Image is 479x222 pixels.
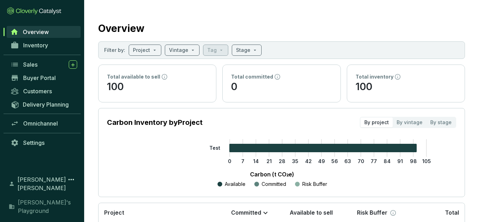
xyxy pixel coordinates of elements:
[23,61,38,68] span: Sales
[209,145,220,151] tspan: Test
[397,158,403,164] tspan: 91
[393,117,426,127] div: By vintage
[104,47,125,54] p: Filter by:
[302,181,327,188] p: Risk Buffer
[207,47,217,54] p: Tag
[384,158,391,164] tspan: 84
[422,158,431,164] tspan: 105
[360,117,456,128] div: segmented control
[18,198,77,215] span: [PERSON_NAME]'s Playground
[305,158,312,164] tspan: 42
[253,158,259,164] tspan: 14
[410,158,417,164] tspan: 98
[360,117,393,127] div: By project
[7,72,81,84] a: Buyer Portal
[318,158,325,164] tspan: 49
[107,117,203,127] p: Carbon Inventory by Project
[371,158,377,164] tspan: 77
[231,80,332,94] p: 0
[279,158,285,164] tspan: 28
[7,137,81,149] a: Settings
[292,158,298,164] tspan: 35
[267,158,272,164] tspan: 21
[7,85,81,97] a: Customers
[18,175,67,192] span: [PERSON_NAME] [PERSON_NAME]
[7,26,81,38] a: Overview
[23,28,49,35] span: Overview
[23,120,58,127] span: Omnichannel
[358,158,364,164] tspan: 70
[7,59,81,70] a: Sales
[23,139,45,146] span: Settings
[331,158,338,164] tspan: 56
[231,73,273,80] p: Total committed
[23,88,52,95] span: Customers
[7,117,81,129] a: Omnichannel
[356,73,393,80] p: Total inventory
[98,21,144,36] h2: Overview
[107,80,208,94] p: 100
[357,209,387,217] p: Risk Buffer
[241,158,244,164] tspan: 7
[7,39,81,51] a: Inventory
[117,170,426,179] p: Carbon (t CO₂e)
[356,80,456,94] p: 100
[262,181,286,188] p: Committed
[225,181,245,188] p: Available
[107,73,160,80] p: Total available to sell
[228,158,231,164] tspan: 0
[23,74,56,81] span: Buyer Portal
[23,42,48,49] span: Inventory
[426,117,456,127] div: By stage
[7,99,81,110] a: Delivery Planning
[231,209,261,217] p: Committed
[344,158,351,164] tspan: 63
[23,101,69,108] span: Delivery Planning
